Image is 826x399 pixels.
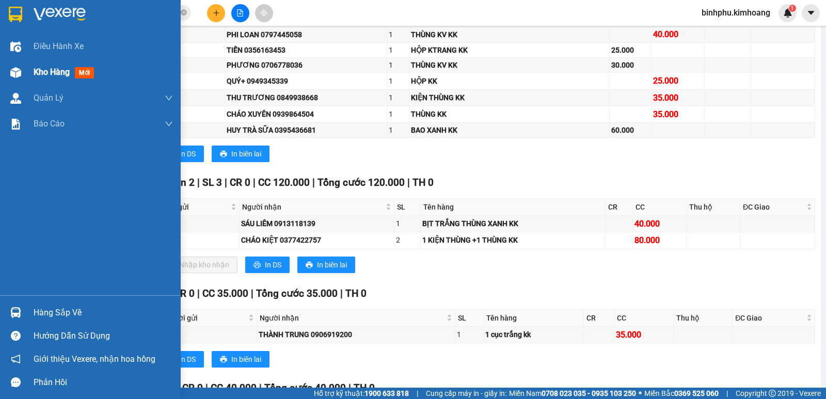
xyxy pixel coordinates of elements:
[584,310,614,327] th: CR
[197,177,200,188] span: |
[726,388,728,399] span: |
[317,177,405,188] span: Tổng cước 120.000
[789,5,796,12] sup: 1
[255,4,273,22] button: aim
[245,257,290,273] button: printerIn DS
[10,93,21,104] img: warehouse-icon
[426,388,506,399] span: Cung cấp máy in - giấy in:
[264,382,346,394] span: Tổng cước 40.000
[639,391,642,395] span: ⚪️
[735,312,804,324] span: ĐC Giao
[693,6,779,19] span: binhphu.kimhoang
[34,91,63,104] span: Quản Lý
[165,120,173,128] span: down
[769,390,776,397] span: copyright
[241,234,392,246] div: CHÁO KIỆT 0377422757
[455,310,484,327] th: SL
[260,9,267,17] span: aim
[205,382,208,394] span: |
[417,388,418,399] span: |
[411,75,608,87] div: HỘP KK
[202,288,248,299] span: CC 35.000
[4,20,144,40] span: BÁC SĨ KHỎE
[348,382,351,394] span: |
[611,59,649,71] div: 30.000
[160,146,204,162] button: printerIn DS
[253,177,256,188] span: |
[411,92,608,103] div: KIỆN THÙNG KK
[457,329,482,340] div: 1
[10,67,21,78] img: warehouse-icon
[207,4,225,22] button: plus
[55,66,88,75] span: quang tú
[653,91,703,104] div: 35.000
[389,124,407,136] div: 1
[231,148,261,159] span: In biên lai
[227,108,385,120] div: CHÁO XUYÊN 0939864504
[220,150,227,158] span: printer
[4,77,25,87] span: GIAO:
[653,108,703,121] div: 35.000
[202,177,222,188] span: SL 3
[241,218,392,229] div: SÁU LIÊM 0913118139
[34,40,84,53] span: Điều hành xe
[227,29,385,40] div: PHI LOAN 0797445058
[394,199,420,216] th: SL
[389,44,407,56] div: 1
[11,331,21,341] span: question-circle
[182,382,203,394] span: CR 0
[34,117,65,130] span: Báo cáo
[306,261,313,269] span: printer
[260,312,444,324] span: Người nhận
[34,375,173,390] div: Phản hồi
[297,257,355,273] button: printerIn biên lai
[236,9,244,17] span: file-add
[11,354,21,364] span: notification
[411,124,608,136] div: BAO XANH KK
[802,4,820,22] button: caret-down
[611,124,649,136] div: 60.000
[197,288,200,299] span: |
[422,234,603,246] div: 1 KIỆN THÙNG +1 THÙNG KK
[174,288,195,299] span: CR 0
[165,94,173,102] span: down
[389,29,407,40] div: 1
[411,59,608,71] div: THÙNG KV KK
[156,201,229,213] span: Người gửi
[614,310,673,327] th: CC
[4,44,151,64] p: NHẬN:
[422,218,603,229] div: BỊT TRẮNG THÙNG XANH KK
[790,5,794,12] span: 1
[411,108,608,120] div: THÙNG KK
[509,388,636,399] span: Miền Nam
[181,9,187,15] span: close-circle
[227,75,385,87] div: QUÝ+ 0949345339
[687,199,740,216] th: Thu hộ
[231,4,249,22] button: file-add
[606,199,633,216] th: CR
[212,351,269,368] button: printerIn biên lai
[616,328,671,341] div: 35.000
[633,199,687,216] th: CC
[34,353,155,365] span: Giới thiệu Vexere, nhận hoa hồng
[10,41,21,52] img: warehouse-icon
[389,59,407,71] div: 1
[484,310,584,327] th: Tên hàng
[340,288,343,299] span: |
[364,389,409,397] strong: 1900 633 818
[411,29,608,40] div: THÙNG KV KK
[634,217,685,230] div: 40.000
[421,199,606,216] th: Tên hàng
[211,382,257,394] span: CC 40.000
[220,356,227,364] span: printer
[4,66,88,75] span: 0918668425 -
[806,8,816,18] span: caret-down
[259,382,262,394] span: |
[4,20,151,40] p: GỬI:
[160,351,204,368] button: printerIn DS
[179,148,196,159] span: In DS
[396,218,418,229] div: 1
[611,44,649,56] div: 25.000
[75,67,94,78] span: mới
[34,305,173,321] div: Hàng sắp về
